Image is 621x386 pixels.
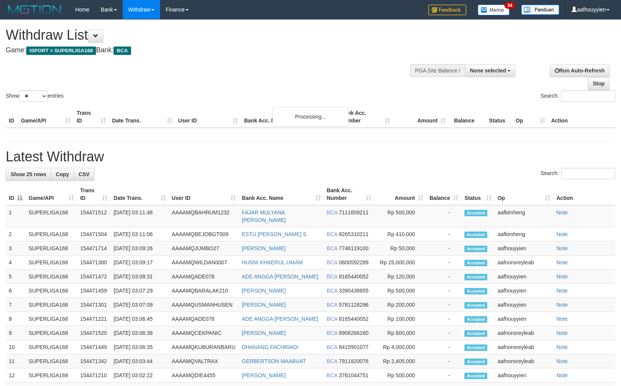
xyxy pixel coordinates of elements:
td: - [426,256,461,270]
td: [DATE] 03:06:45 [110,312,168,326]
div: PGA Site Balance / [410,64,465,77]
td: SUPERLIGA168 [26,256,77,270]
span: Copy 5781128296 to clipboard [339,302,369,308]
td: aafkimheng [495,205,554,227]
span: BCA [327,344,338,350]
th: Action [553,183,615,205]
th: Balance: activate to sort column ascending [426,183,461,205]
td: 154471504 [77,227,110,241]
th: Trans ID [74,106,109,128]
td: SUPERLIGA168 [26,368,77,383]
td: AAAAMQCEKPANIC [169,326,239,340]
td: AAAAMQUSMANHUSEN [169,298,239,312]
a: HUSNI KHAERUL UMAM [242,259,303,265]
th: User ID [175,106,241,128]
td: AAAAMQKUBURANBARU [169,340,239,354]
td: 154471301 [77,298,110,312]
td: [DATE] 03:07:09 [110,298,168,312]
a: FAJAR MULYANA [PERSON_NAME] [242,209,286,223]
img: MOTION_logo.png [6,4,64,15]
span: Accepted [464,302,487,309]
td: SUPERLIGA168 [26,227,77,241]
td: - [426,241,461,256]
td: 5 [6,270,26,284]
td: aafhouyyien [495,270,554,284]
td: [DATE] 03:06:35 [110,340,168,354]
td: [DATE] 03:03:44 [110,354,168,368]
span: Copy 8906266160 to clipboard [339,330,369,336]
th: User ID: activate to sort column ascending [169,183,239,205]
a: Note [556,209,568,216]
a: Note [556,259,568,265]
span: Copy 0600592289 to clipboard [339,259,369,265]
a: ADE ANGGA [PERSON_NAME] [242,316,319,322]
td: [DATE] 03:09:26 [110,241,168,256]
a: Note [556,316,568,322]
th: Trans ID: activate to sort column ascending [77,183,110,205]
td: aafnonsreyleab [495,340,554,354]
span: BCA [327,231,338,237]
td: aafhouyyien [495,241,554,256]
span: Accepted [464,260,487,266]
a: [PERSON_NAME] [242,302,286,308]
span: BCA [327,288,338,294]
td: - [426,368,461,383]
span: BCA [327,302,338,308]
th: Bank Acc. Number: activate to sort column ascending [324,183,375,205]
td: 154471512 [77,205,110,227]
td: SUPERLIGA168 [26,270,77,284]
th: Amount [393,106,449,128]
td: 2 [6,227,26,241]
span: Accepted [464,316,487,323]
td: aafnonsreyleab [495,354,554,368]
td: 154471342 [77,354,110,368]
td: 12 [6,368,26,383]
span: Copy 7911820076 to clipboard [339,358,369,364]
td: SUPERLIGA168 [26,298,77,312]
span: Copy [56,171,69,177]
span: Accepted [464,274,487,280]
td: - [426,326,461,340]
td: Rp 410,000 [374,227,426,241]
td: 154471449 [77,340,110,354]
td: AAAAMQJUMBO27 [169,241,239,256]
a: [PERSON_NAME] [242,245,286,251]
span: Copy 7111609211 to clipboard [339,209,369,216]
td: AAAAMQADE078 [169,312,239,326]
td: AAAAMQWILDAN0007 [169,256,239,270]
td: SUPERLIGA168 [26,205,77,227]
span: BCA [114,47,131,55]
td: SUPERLIGA168 [26,241,77,256]
span: Accepted [464,210,487,216]
span: Accepted [464,288,487,294]
th: Bank Acc. Number [338,106,393,128]
td: AAAAMQDIE4455 [169,368,239,383]
th: Action [548,106,615,128]
td: [DATE] 03:06:38 [110,326,168,340]
a: Note [556,344,568,350]
td: SUPERLIGA168 [26,284,77,298]
td: 154471472 [77,270,110,284]
span: Accepted [464,373,487,379]
img: Button%20Memo.svg [478,5,510,15]
a: Stop [588,77,610,90]
a: Show 25 rows [6,168,51,181]
td: 3 [6,241,26,256]
td: - [426,298,461,312]
a: Run Auto-Refresh [550,64,610,77]
label: Show entries [6,90,64,102]
td: Rp 4,000,000 [374,340,426,354]
td: aafkimheng [495,227,554,241]
td: Rp 2,405,000 [374,354,426,368]
td: [DATE] 03:07:29 [110,284,168,298]
td: 154471714 [77,241,110,256]
th: Game/API [18,106,74,128]
td: [DATE] 03:02:22 [110,368,168,383]
span: 34 [504,2,515,9]
input: Search: [561,168,615,179]
th: Date Trans. [109,106,175,128]
a: [PERSON_NAME] [242,288,286,294]
td: 154471221 [77,312,110,326]
th: Status: activate to sort column ascending [461,183,495,205]
span: Accepted [464,330,487,337]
